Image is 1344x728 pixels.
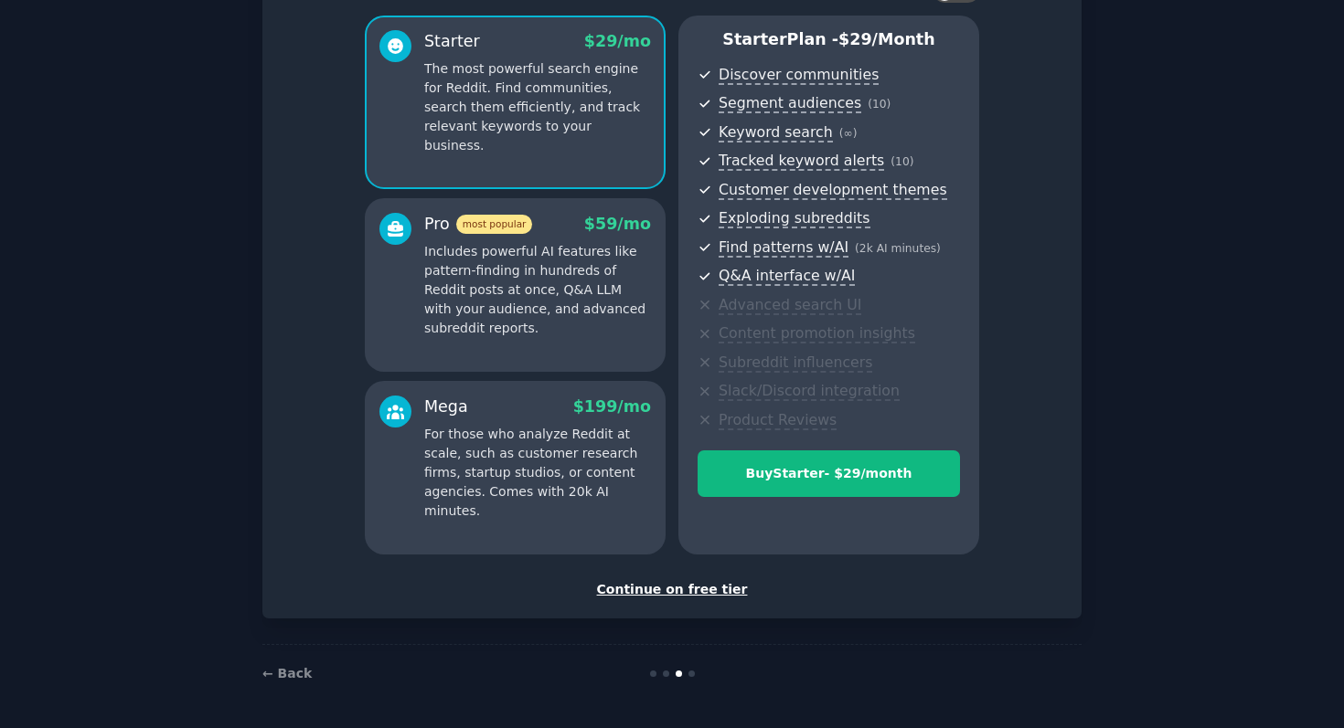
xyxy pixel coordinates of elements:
span: Q&A interface w/AI [719,267,855,286]
span: $ 59 /mo [584,215,651,233]
span: $ 29 /mo [584,32,651,50]
span: Discover communities [719,66,879,85]
p: Includes powerful AI features like pattern-finding in hundreds of Reddit posts at once, Q&A LLM w... [424,242,651,338]
span: $ 29 /month [838,30,935,48]
span: Find patterns w/AI [719,238,848,258]
span: Content promotion insights [719,324,915,343]
span: Exploding subreddits [719,209,869,228]
p: Starter Plan - [698,28,960,51]
div: Pro [424,213,532,236]
span: ( 2k AI minutes ) [855,242,941,255]
div: Continue on free tier [282,580,1062,599]
span: Advanced search UI [719,296,861,315]
div: Starter [424,30,480,53]
span: Keyword search [719,123,833,142]
a: ← Back [262,666,312,681]
span: Subreddit influencers [719,353,872,373]
span: ( ∞ ) [839,127,858,140]
span: $ 199 /mo [573,397,651,416]
div: Buy Starter - $ 29 /month [699,464,959,483]
span: Slack/Discord integration [719,382,900,401]
p: The most powerful search engine for Reddit. Find communities, search them efficiently, and track ... [424,59,651,155]
span: ( 10 ) [868,98,891,111]
button: BuyStarter- $29/month [698,450,960,497]
span: Segment audiences [719,94,861,113]
span: most popular [456,215,533,234]
span: Tracked keyword alerts [719,152,884,171]
span: Customer development themes [719,181,947,200]
div: Mega [424,396,468,418]
span: ( 10 ) [891,155,913,168]
p: For those who analyze Reddit at scale, such as customer research firms, startup studios, or conte... [424,425,651,521]
span: Product Reviews [719,411,837,430]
